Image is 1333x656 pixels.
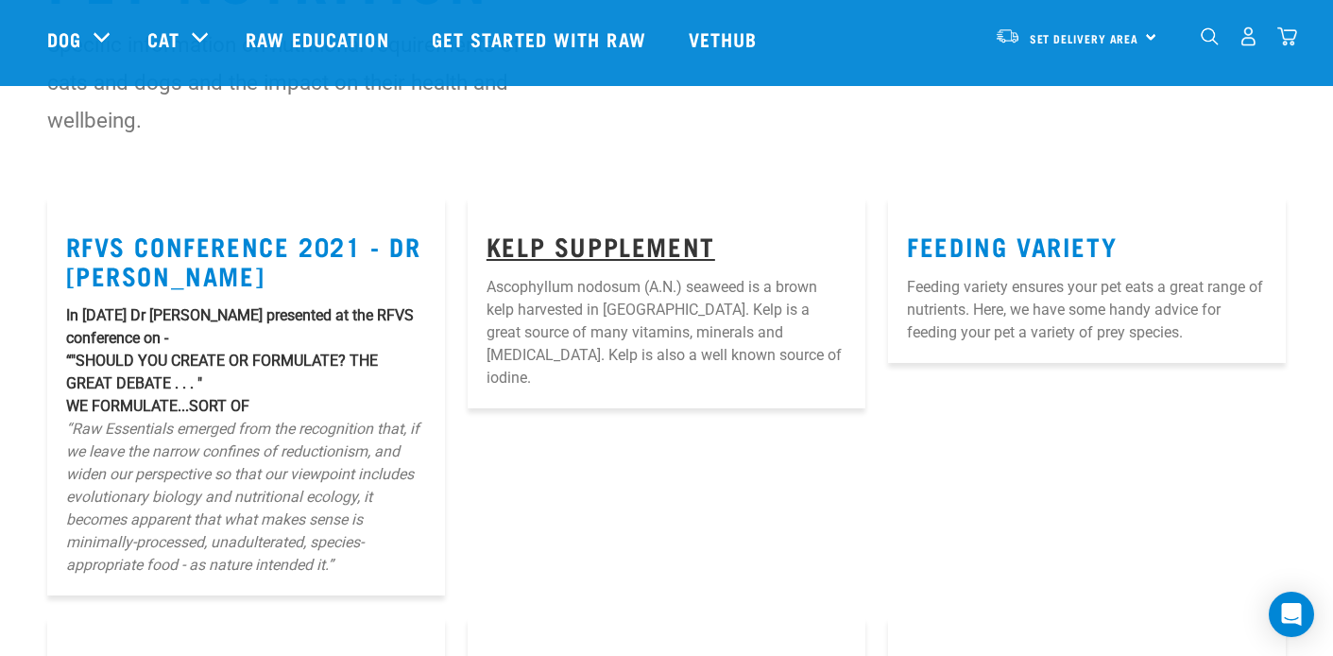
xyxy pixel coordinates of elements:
a: Dog [47,25,81,53]
span: Set Delivery Area [1030,35,1139,42]
strong: “"SHOULD YOU CREATE OR FORMULATE? THE GREAT DEBATE . . . " [66,352,378,392]
a: Feeding Variety [907,238,1117,252]
p: Feeding variety ensures your pet eats a great range of nutrients. Here, we have some handy advice... [907,276,1267,344]
img: van-moving.png [995,27,1020,44]
em: “Raw Essentials emerged from the recognition that, if we leave the narrow confines of reductionis... [66,420,419,574]
a: Get started with Raw [413,1,670,77]
a: RFVS Conference 2021 - Dr [PERSON_NAME] [66,238,421,282]
strong: In [DATE] Dr [PERSON_NAME] presented at the RFVS conference on - [66,306,414,347]
a: Kelp Supplement [487,238,715,252]
img: user.png [1239,26,1258,46]
a: Vethub [670,1,781,77]
img: home-icon-1@2x.png [1201,27,1219,45]
img: home-icon@2x.png [1277,26,1297,46]
strong: WE FORMULATE...SORT OF [66,397,249,415]
p: Ascophyllum nodosum (A.N.) seaweed is a brown kelp harvested in [GEOGRAPHIC_DATA]. Kelp is a grea... [487,276,846,389]
div: Open Intercom Messenger [1269,592,1314,637]
a: Raw Education [227,1,412,77]
a: Cat [147,25,179,53]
